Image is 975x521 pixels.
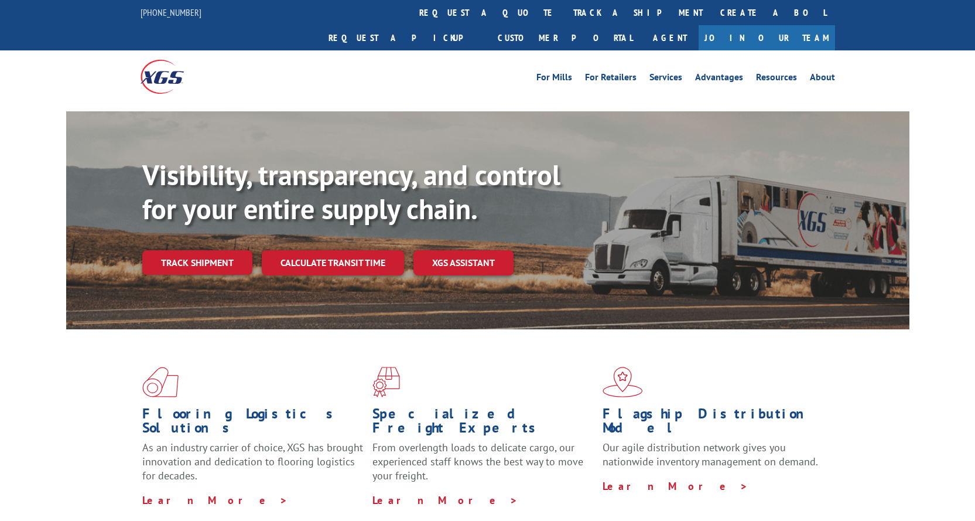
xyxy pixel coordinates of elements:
a: About [810,73,835,86]
a: For Mills [536,73,572,86]
a: Track shipment [142,250,252,275]
img: xgs-icon-focused-on-flooring-red [372,367,400,397]
b: Visibility, transparency, and control for your entire supply chain. [142,156,560,227]
h1: Flooring Logistics Solutions [142,407,364,441]
img: xgs-icon-total-supply-chain-intelligence-red [142,367,179,397]
a: Learn More > [372,493,518,507]
img: xgs-icon-flagship-distribution-model-red [603,367,643,397]
a: Learn More > [142,493,288,507]
p: From overlength loads to delicate cargo, our experienced staff knows the best way to move your fr... [372,441,594,493]
a: Customer Portal [489,25,641,50]
a: Agent [641,25,699,50]
a: Request a pickup [320,25,489,50]
a: Services [649,73,682,86]
a: Learn More > [603,479,748,493]
span: Our agile distribution network gives you nationwide inventory management on demand. [603,441,818,468]
a: Advantages [695,73,743,86]
a: For Retailers [585,73,637,86]
a: XGS ASSISTANT [413,250,514,275]
h1: Specialized Freight Experts [372,407,594,441]
a: Resources [756,73,797,86]
span: As an industry carrier of choice, XGS has brought innovation and dedication to flooring logistics... [142,441,363,482]
h1: Flagship Distribution Model [603,407,824,441]
a: [PHONE_NUMBER] [141,6,201,18]
a: Calculate transit time [262,250,404,275]
a: Join Our Team [699,25,835,50]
